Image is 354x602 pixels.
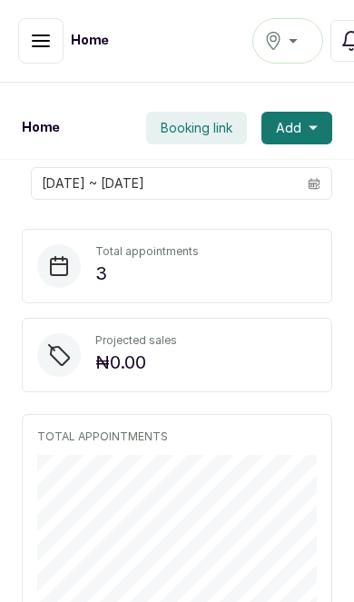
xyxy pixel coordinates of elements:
[308,177,320,190] svg: calendar
[146,112,247,144] button: Booking link
[95,348,177,377] p: ₦0.00
[37,429,317,444] p: TOTAL APPOINTMENTS
[95,244,199,259] p: Total appointments
[71,32,109,50] h1: Home
[276,119,301,137] span: Add
[261,112,332,144] button: Add
[161,119,232,137] span: Booking link
[95,259,199,288] p: 3
[95,333,177,348] p: Projected sales
[32,168,297,199] input: Select date
[22,119,60,137] h1: Home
